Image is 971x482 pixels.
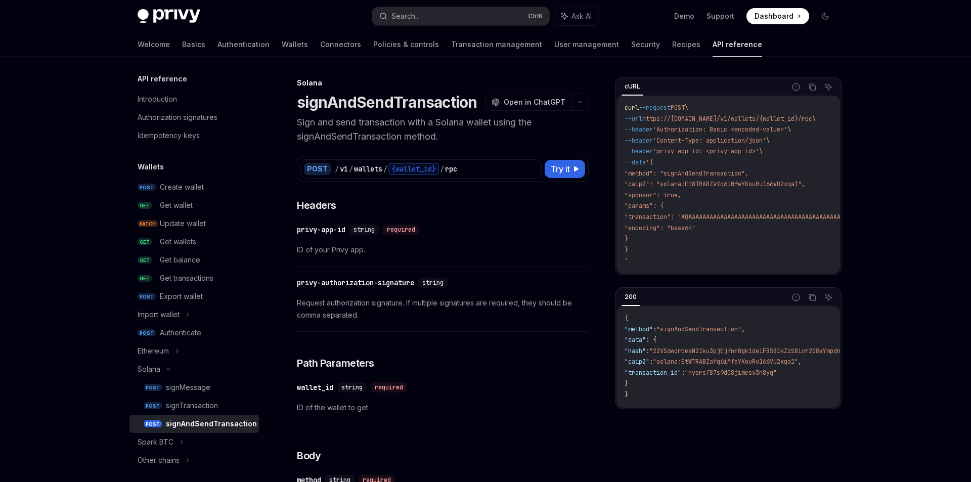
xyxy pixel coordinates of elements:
a: Basics [182,32,205,57]
span: "caip2" [625,358,649,366]
div: signAndSendTransaction [166,418,257,430]
div: / [335,164,339,174]
span: ID of the wallet to get. [297,402,589,414]
div: wallet_id [297,382,333,392]
div: Create wallet [160,181,204,193]
span: , [741,325,745,333]
h1: signAndSendTransaction [297,93,477,111]
div: / [349,164,353,174]
a: POSTAuthenticate [129,324,259,342]
span: Ctrl K [528,12,543,20]
span: POST [138,184,156,191]
div: signTransaction [166,400,218,412]
span: https://[DOMAIN_NAME]/v1/wallets/{wallet_id}/rpc [642,115,812,123]
span: "method": "signAndSendTransaction", [625,169,748,178]
button: Try it [545,160,585,178]
button: Open in ChatGPT [485,94,571,111]
span: 'privy-app-id: <privy-app-id>' [653,147,759,155]
span: 'Content-Type: application/json' [653,137,766,145]
div: Get transactions [160,272,213,284]
span: : [681,369,685,377]
a: Authentication [217,32,270,57]
a: Introduction [129,90,259,108]
span: POST [138,329,156,337]
span: PATCH [138,220,158,228]
span: "nyorsf87s9d08jimesv3n8yq" [685,369,777,377]
a: POSTsignMessage [129,378,259,397]
div: Authorization signatures [138,111,217,123]
span: } [625,235,628,243]
p: Sign and send transaction with a Solana wallet using the signAndSendTransaction method. [297,115,589,144]
div: Introduction [138,93,177,105]
span: "caip2": "solana:EtWTRABZaYq6iMfeYKouRu166VU2xqa1", [625,180,805,188]
div: cURL [622,80,643,93]
button: Copy the contents from the code block [806,80,819,94]
span: "params": { [625,202,664,210]
div: Get wallets [160,236,196,248]
a: Welcome [138,32,170,57]
a: GETGet transactions [129,269,259,287]
span: : { [646,336,656,344]
span: ' [625,256,628,265]
span: Open in ChatGPT [504,97,565,107]
span: "sponsor": true, [625,191,681,199]
a: POSTsignTransaction [129,397,259,415]
span: Ask AI [571,11,592,21]
div: {wallet_id} [388,163,439,175]
div: rpc [445,164,457,174]
button: Copy the contents from the code block [806,291,819,304]
span: --request [639,104,671,112]
h5: API reference [138,73,187,85]
span: --data [625,158,646,166]
span: } [625,390,628,399]
a: POSTExport wallet [129,287,259,305]
span: --header [625,125,653,134]
a: Policies & controls [373,32,439,57]
span: ID of your Privy app. [297,244,589,256]
span: , [798,358,802,366]
span: "data" [625,336,646,344]
div: Get wallet [160,199,193,211]
div: wallets [354,164,382,174]
a: Security [631,32,660,57]
div: Idempotency keys [138,129,200,142]
a: GETGet wallets [129,233,259,251]
div: Solana [138,363,160,375]
span: 'Authorization: Basic <encoded-value>' [653,125,787,134]
button: Toggle dark mode [817,8,833,24]
span: Request authorization signature. If multiple signatures are required, they should be comma separa... [297,297,589,321]
div: Import wallet [138,309,180,321]
span: Body [297,449,321,463]
a: POSTCreate wallet [129,178,259,196]
a: User management [554,32,619,57]
button: Search...CtrlK [372,7,549,25]
div: POST [304,163,331,175]
div: signMessage [166,381,210,393]
span: "solana:EtWTRABZaYq6iMfeYKouRu166VU2xqa1" [653,358,798,366]
div: / [383,164,387,174]
div: Solana [297,78,589,88]
span: "hash" [625,347,646,355]
div: required [371,382,407,392]
a: Idempotency keys [129,126,259,145]
a: POSTsignAndSendTransaction [129,415,259,433]
span: \ [759,147,763,155]
span: "signAndSendTransaction" [656,325,741,333]
span: { [625,314,628,322]
span: POST [671,104,685,112]
span: GET [138,238,152,246]
a: Dashboard [746,8,809,24]
a: GETGet wallet [129,196,259,214]
span: string [341,383,363,391]
div: Export wallet [160,290,203,302]
span: "22VS6wqrbeaN21ku3pjEjfnrWgk1deiFBSB1kZzS8ivr2G8wYmpdnV3W7oxpjFPGkt5bhvZvK1QBzuCfUPUYYFQq" [649,347,968,355]
a: GETGet balance [129,251,259,269]
a: Connectors [320,32,361,57]
span: --header [625,137,653,145]
a: Support [707,11,734,21]
span: Dashboard [755,11,793,21]
span: POST [144,402,162,410]
span: POST [144,420,162,428]
div: v1 [340,164,348,174]
span: Try it [551,163,570,175]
